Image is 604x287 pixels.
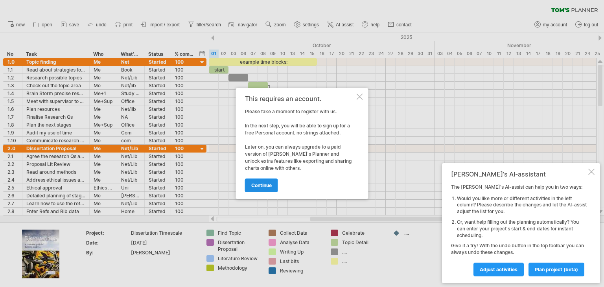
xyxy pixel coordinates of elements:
span: Adjust activities [480,267,517,272]
li: Or, want help filling out the planning automatically? You can enter your project's start & end da... [457,219,587,239]
a: plan project (beta) [528,263,584,276]
div: The [PERSON_NAME]'s AI-assist can help you in two ways: Give it a try! With the undo button in th... [451,184,587,276]
li: Would you like more or different activities in the left column? Please describe the changes and l... [457,195,587,215]
div: This requires an account. [245,95,355,102]
a: Adjust activities [473,263,524,276]
span: continue [251,182,272,188]
div: Please take a moment to register with us. In the next step, you will be able to sign up for a fre... [245,95,355,192]
span: plan project (beta) [535,267,578,272]
div: [PERSON_NAME]'s AI-assistant [451,170,587,178]
a: continue [245,178,278,192]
